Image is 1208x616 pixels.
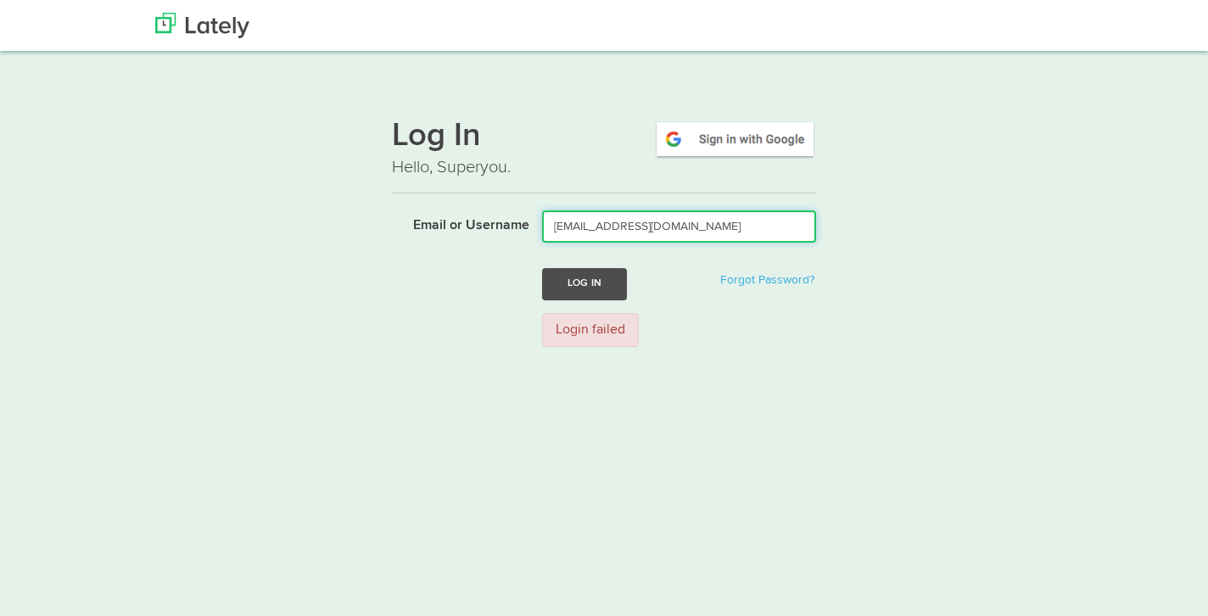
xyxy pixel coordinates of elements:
[392,120,816,155] h1: Log In
[379,210,529,236] label: Email or Username
[155,13,249,38] img: Lately
[542,268,627,300] button: Log In
[392,155,816,180] p: Hello, Superyou.
[542,210,816,243] input: Email or Username
[654,120,816,159] img: google-signin.png
[720,274,814,286] a: Forgot Password?
[542,313,639,348] div: Login failed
